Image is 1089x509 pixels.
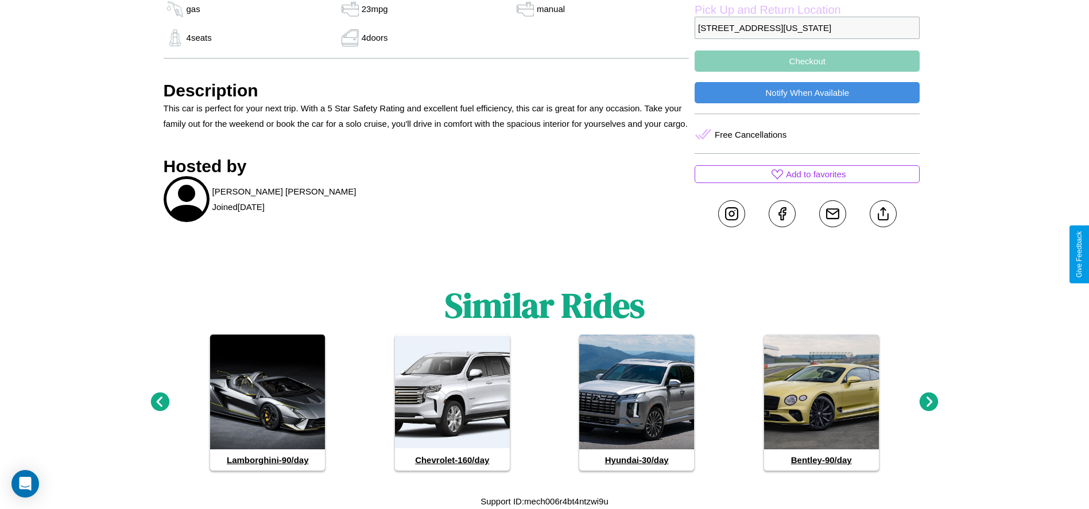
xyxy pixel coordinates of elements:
p: [PERSON_NAME] [PERSON_NAME] [212,184,356,199]
p: 4 seats [187,30,212,45]
button: Add to favorites [695,165,920,183]
a: Lamborghini-90/day [210,335,325,471]
h3: Hosted by [164,157,689,176]
p: gas [187,1,200,17]
p: Add to favorites [786,166,846,182]
button: Checkout [695,50,920,72]
img: gas [339,29,362,46]
h4: Bentley - 90 /day [764,449,879,471]
h1: Similar Rides [445,282,645,329]
a: Bentley-90/day [764,335,879,471]
p: 4 doors [362,30,388,45]
p: Joined [DATE] [212,199,265,215]
p: [STREET_ADDRESS][US_STATE] [695,17,920,39]
label: Pick Up and Return Location [695,3,920,17]
p: This car is perfect for your next trip. With a 5 Star Safety Rating and excellent fuel efficiency... [164,100,689,131]
img: gas [164,29,187,46]
img: gas [514,1,537,18]
p: Free Cancellations [715,127,786,142]
h4: Lamborghini - 90 /day [210,449,325,471]
div: Open Intercom Messenger [11,470,39,498]
a: Hyundai-30/day [579,335,694,471]
div: Give Feedback [1075,231,1083,278]
p: 23 mpg [362,1,388,17]
a: Chevrolet-160/day [395,335,510,471]
img: gas [164,1,187,18]
h4: Hyundai - 30 /day [579,449,694,471]
button: Notify When Available [695,82,920,103]
p: manual [537,1,565,17]
h3: Description [164,81,689,100]
h4: Chevrolet - 160 /day [395,449,510,471]
img: gas [339,1,362,18]
p: Support ID: mech006r4bt4ntzwi9u [480,494,609,509]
